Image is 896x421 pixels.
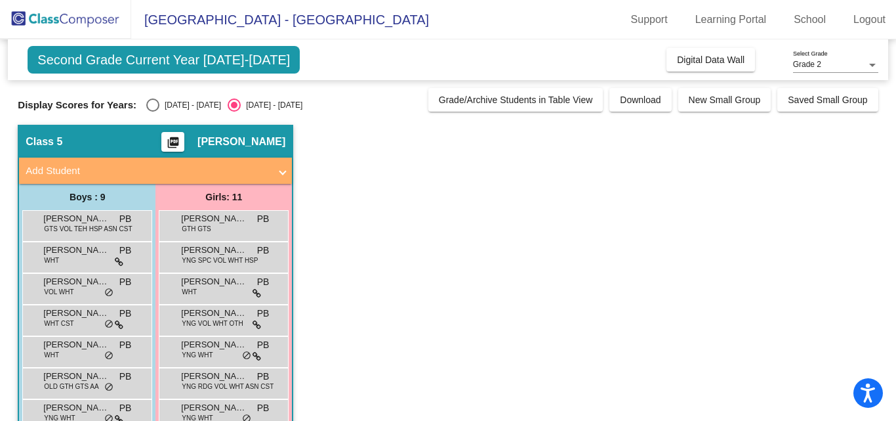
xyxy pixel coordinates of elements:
[257,244,270,257] span: PB
[181,212,247,225] span: [PERSON_NAME]
[677,55,744,65] span: Digital Data Wall
[119,338,132,352] span: PB
[119,212,132,226] span: PB
[43,244,109,257] span: [PERSON_NAME]
[43,212,109,225] span: [PERSON_NAME]
[28,46,300,74] span: Second Grade Current Year [DATE]-[DATE]
[777,88,878,112] button: Saved Small Group
[119,370,132,384] span: PB
[155,184,292,210] div: Girls: 11
[439,95,593,105] span: Grade/Archive Students in Table View
[788,95,867,105] span: Saved Small Group
[257,370,270,384] span: PB
[428,88,603,112] button: Grade/Archive Students in Table View
[182,382,274,391] span: YNG RDG VOL WHT ASN CST
[685,9,777,30] a: Learning Portal
[119,275,132,289] span: PB
[104,288,113,298] span: do_not_disturb_alt
[43,338,109,351] span: [PERSON_NAME]
[257,307,270,321] span: PB
[241,99,302,111] div: [DATE] - [DATE]
[26,164,270,179] mat-panel-title: Add Student
[182,224,211,234] span: GTH GTS
[783,9,836,30] a: School
[43,275,109,288] span: [PERSON_NAME]
[44,224,132,234] span: GTS VOL TEH HSP ASN CST
[257,401,270,415] span: PB
[44,255,59,265] span: WHT
[119,244,132,257] span: PB
[621,9,678,30] a: Support
[197,135,285,148] span: [PERSON_NAME]
[793,60,821,69] span: Grade 2
[181,244,247,257] span: [PERSON_NAME]
[181,338,247,351] span: [PERSON_NAME]
[689,95,761,105] span: New Small Group
[44,287,73,297] span: VOL WHT
[181,401,247,414] span: [PERSON_NAME]
[104,351,113,361] span: do_not_disturb_alt
[242,351,251,361] span: do_not_disturb_alt
[19,184,155,210] div: Boys : 9
[620,95,661,105] span: Download
[19,158,292,184] mat-expansion-panel-header: Add Student
[104,382,113,393] span: do_not_disturb_alt
[181,307,247,320] span: [PERSON_NAME]
[18,99,136,111] span: Display Scores for Years:
[44,319,73,328] span: WHT CST
[44,382,98,391] span: OLD GTH GTS AA
[678,88,771,112] button: New Small Group
[181,370,247,383] span: [PERSON_NAME]
[182,287,197,297] span: WHT
[165,136,181,154] mat-icon: picture_as_pdf
[666,48,755,72] button: Digital Data Wall
[182,350,213,360] span: YNG WHT
[146,99,302,112] mat-radio-group: Select an option
[43,370,109,383] span: [PERSON_NAME]
[257,338,270,352] span: PB
[181,275,247,288] span: [PERSON_NAME]
[609,88,671,112] button: Download
[257,275,270,289] span: PB
[182,319,243,328] span: YNG VOL WHT OTH
[161,132,184,152] button: Print Students Details
[843,9,896,30] a: Logout
[119,307,132,321] span: PB
[257,212,270,226] span: PB
[44,350,59,360] span: WHT
[104,319,113,330] span: do_not_disturb_alt
[182,255,258,265] span: YNG SPC VOL WHT HSP
[43,401,109,414] span: [PERSON_NAME] [PERSON_NAME]
[131,9,429,30] span: [GEOGRAPHIC_DATA] - [GEOGRAPHIC_DATA]
[43,307,109,320] span: [PERSON_NAME]
[119,401,132,415] span: PB
[159,99,221,111] div: [DATE] - [DATE]
[26,135,62,148] span: Class 5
